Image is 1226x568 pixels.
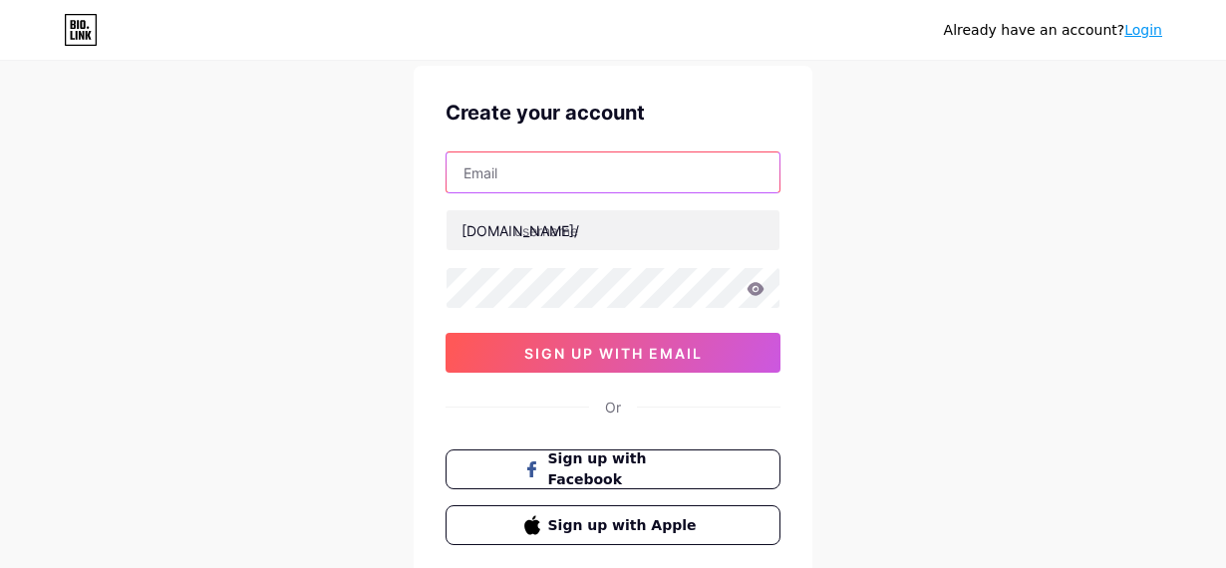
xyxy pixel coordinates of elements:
[605,397,621,418] div: Or
[524,345,703,362] span: sign up with email
[1124,22,1162,38] a: Login
[461,220,579,241] div: [DOMAIN_NAME]/
[548,448,703,490] span: Sign up with Facebook
[446,505,780,545] button: Sign up with Apple
[446,98,780,128] div: Create your account
[944,20,1162,41] div: Already have an account?
[548,515,703,536] span: Sign up with Apple
[446,449,780,489] button: Sign up with Facebook
[447,210,779,250] input: username
[447,152,779,192] input: Email
[446,333,780,373] button: sign up with email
